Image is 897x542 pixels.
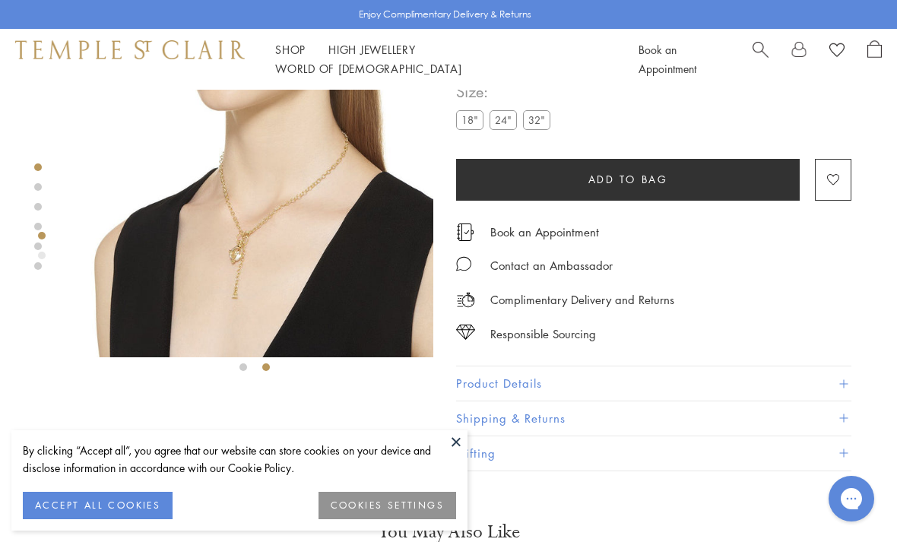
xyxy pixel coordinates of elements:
nav: Main navigation [275,40,604,78]
button: ACCEPT ALL COOKIES [23,492,173,519]
button: Gifting [456,436,851,471]
a: ShopShop [275,42,306,57]
img: icon_sourcing.svg [456,325,475,340]
img: icon_appointment.svg [456,223,474,241]
a: View Wishlist [829,40,845,63]
button: COOKIES SETTINGS [319,492,456,519]
a: Search [753,40,769,78]
p: Complimentary Delivery and Returns [490,290,674,309]
button: Shipping & Returns [456,401,851,436]
label: 32" [523,110,550,129]
img: icon_delivery.svg [456,290,475,309]
div: Product gallery navigation [38,228,46,271]
img: MessageIcon-01_2.svg [456,256,471,271]
span: Add to bag [588,171,668,188]
a: World of [DEMOGRAPHIC_DATA]World of [DEMOGRAPHIC_DATA] [275,61,461,76]
label: 18" [456,110,483,129]
iframe: Gorgias live chat messenger [821,471,882,527]
a: Open Shopping Bag [867,40,882,78]
button: Add to bag [456,159,800,201]
button: Product Details [456,366,851,401]
div: By clicking “Accept all”, you agree that our website can store cookies on your device and disclos... [23,442,456,477]
a: Book an Appointment [639,42,696,76]
div: Contact an Ambassador [490,256,613,275]
a: Book an Appointment [490,223,599,240]
p: Enjoy Complimentary Delivery & Returns [359,7,531,22]
div: Responsible Sourcing [490,325,596,344]
img: Temple St. Clair [15,40,245,59]
span: Size: [456,79,556,104]
label: 24" [490,110,517,129]
a: High JewelleryHigh Jewellery [328,42,416,57]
